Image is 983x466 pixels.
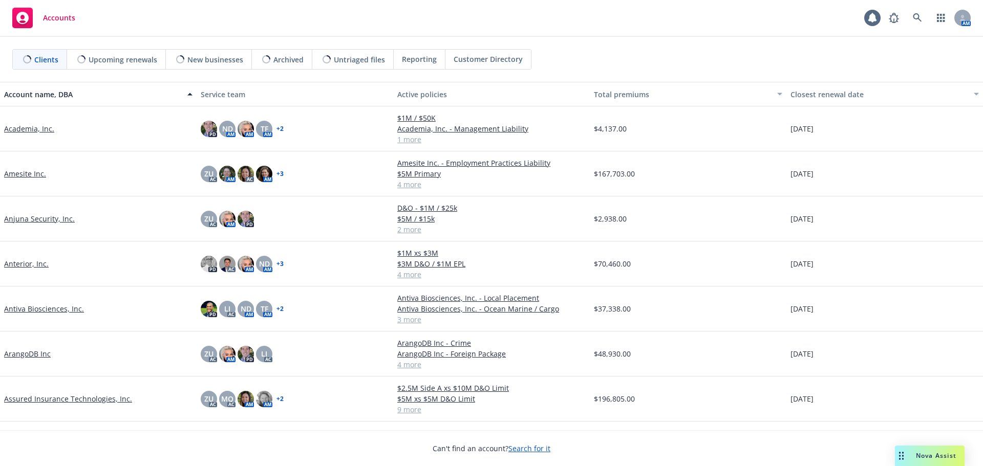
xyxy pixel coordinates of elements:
a: ArangoDB Inc [4,348,51,359]
a: Antiva Biosciences, Inc. - Ocean Marine / Cargo [397,303,586,314]
a: $1M / $50K [397,113,586,123]
a: $3M D&O / $1M EPL [397,258,586,269]
button: Total premiums [590,82,786,106]
a: Anjuna Security, Inc. [4,213,75,224]
span: TF [261,123,268,134]
img: photo [256,166,272,182]
button: Service team [197,82,393,106]
span: ZU [204,213,213,224]
img: photo [219,346,236,362]
a: Switch app [931,8,951,28]
img: photo [219,256,236,272]
span: Nova Assist [916,451,956,460]
img: photo [238,166,254,182]
a: + 3 [276,171,284,177]
span: Untriaged files [334,54,385,65]
a: 2 more [397,224,586,235]
span: Customer Directory [454,54,523,64]
span: Archived [273,54,304,65]
a: 4 more [397,359,586,370]
img: photo [201,256,217,272]
span: $2,938.00 [594,213,627,224]
a: + 3 [276,261,284,267]
a: + 2 [276,306,284,312]
span: Reporting [402,54,437,64]
a: $5M xs $5M D&O Limit [397,393,586,404]
span: [DATE] [790,213,814,224]
span: [DATE] [790,123,814,134]
span: $4,137.00 [594,123,627,134]
span: [DATE] [790,258,814,269]
a: ArangoDB Inc - Crime [397,338,586,348]
span: [DATE] [790,393,814,404]
span: ZU [204,348,213,359]
a: Assured Insurance Technologies, Inc. [4,393,132,404]
span: $37,338.00 [594,303,631,314]
a: Amesite Inc. - Employment Practices Liability [397,158,586,168]
a: 9 more [397,404,586,415]
span: LI [224,303,230,314]
span: ND [222,123,233,134]
span: [DATE] [790,168,814,179]
span: LI [261,348,267,359]
button: Active policies [393,82,590,106]
img: photo [238,121,254,137]
span: $70,460.00 [594,258,631,269]
span: $196,805.00 [594,393,635,404]
a: $2.5M Side A xs $10M D&O Limit [397,383,586,393]
div: Active policies [397,89,586,100]
a: 4 more [397,179,586,190]
span: Upcoming renewals [89,54,157,65]
a: $5M Primary [397,168,586,179]
span: New businesses [187,54,243,65]
a: $5M / $15k [397,213,586,224]
img: photo [219,166,236,182]
span: [DATE] [790,348,814,359]
a: $1M xs $3M [397,248,586,258]
a: Antiva Biosciences, Inc. - Local Placement [397,293,586,303]
img: photo [238,346,254,362]
a: 3 more [397,314,586,325]
span: ND [259,258,270,269]
button: Closest renewal date [786,82,983,106]
a: Amesite Inc. [4,168,46,179]
a: Academia, Inc. - Management Liability [397,123,586,134]
img: photo [201,121,217,137]
button: Nova Assist [895,446,965,466]
a: Antiva Biosciences, Inc. [4,303,84,314]
a: 1 more [397,134,586,145]
img: photo [256,391,272,407]
span: MQ [221,393,233,404]
div: Account name, DBA [4,89,181,100]
a: $3M xs $2M [397,428,586,438]
img: photo [238,391,254,407]
span: [DATE] [790,303,814,314]
a: Search for it [508,443,550,453]
a: Search [907,8,928,28]
a: D&O - $1M / $25k [397,203,586,213]
a: 4 more [397,269,586,280]
div: Drag to move [895,446,908,466]
img: photo [238,256,254,272]
a: Report a Bug [884,8,904,28]
div: Total premiums [594,89,771,100]
span: $167,703.00 [594,168,635,179]
span: ZU [204,168,213,179]
a: ArangoDB Inc - Foreign Package [397,348,586,359]
a: + 2 [276,126,284,132]
img: photo [238,211,254,227]
a: Anterior, Inc. [4,258,49,269]
span: Accounts [43,14,75,22]
div: Closest renewal date [790,89,968,100]
span: TF [261,303,268,314]
a: Accounts [8,4,79,32]
span: Can't find an account? [433,443,550,454]
a: + 2 [276,396,284,402]
span: ND [241,303,251,314]
span: ZU [204,393,213,404]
